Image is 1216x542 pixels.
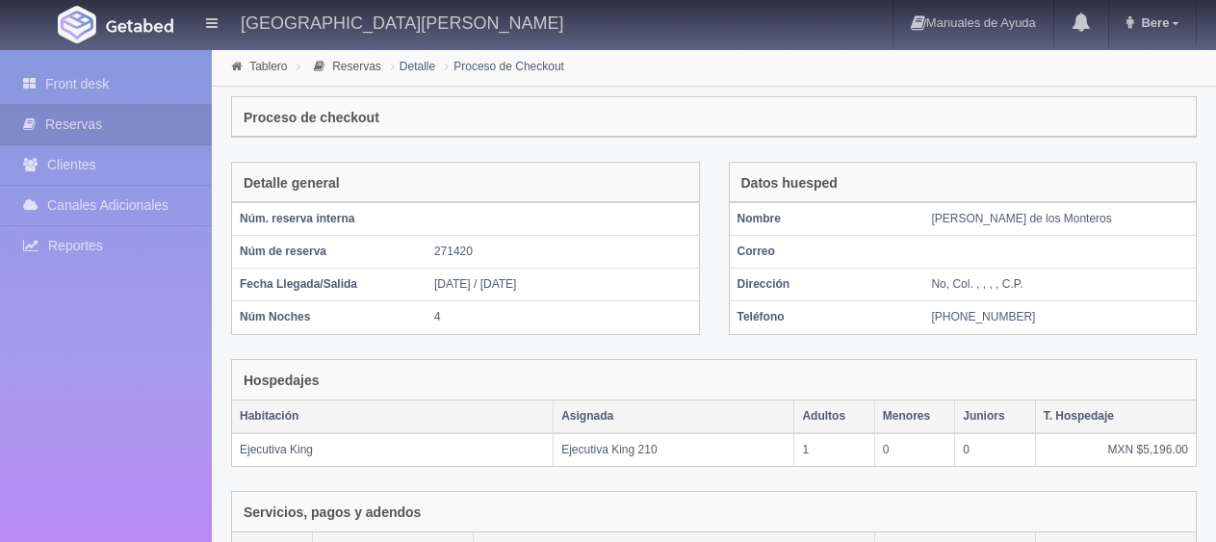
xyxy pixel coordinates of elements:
[427,269,699,301] td: [DATE] / [DATE]
[427,301,699,334] td: 4
[955,433,1035,466] td: 0
[106,18,173,33] img: Getabed
[923,203,1196,236] td: [PERSON_NAME] de los Monteros
[730,236,924,269] th: Correo
[232,400,554,433] th: Habitación
[730,203,924,236] th: Nombre
[730,301,924,334] th: Teléfono
[232,433,554,466] td: Ejecutiva King
[923,269,1196,301] td: No, Col. , , , , C.P.
[730,269,924,301] th: Dirección
[244,176,340,191] h4: Detalle general
[232,203,427,236] th: Núm. reserva interna
[741,176,838,191] h4: Datos huesped
[386,57,440,75] li: Detalle
[794,400,874,433] th: Adultos
[241,10,563,34] h4: [GEOGRAPHIC_DATA][PERSON_NAME]
[955,400,1035,433] th: Juniors
[554,400,794,433] th: Asignada
[923,301,1196,334] td: [PHONE_NUMBER]
[427,236,699,269] td: 271420
[1136,15,1169,30] span: Bere
[874,400,954,433] th: Menores
[1035,433,1196,466] td: MXN $5,196.00
[554,433,794,466] td: Ejecutiva King 210
[244,374,320,388] h4: Hospedajes
[244,111,379,125] h4: Proceso de checkout
[874,433,954,466] td: 0
[232,301,427,334] th: Núm Noches
[794,433,874,466] td: 1
[244,505,421,520] h4: Servicios, pagos y adendos
[232,236,427,269] th: Núm de reserva
[332,60,381,73] a: Reservas
[249,60,287,73] a: Tablero
[58,6,96,43] img: Getabed
[232,269,427,301] th: Fecha Llegada/Salida
[1035,400,1196,433] th: T. Hospedaje
[440,57,569,75] li: Proceso de Checkout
